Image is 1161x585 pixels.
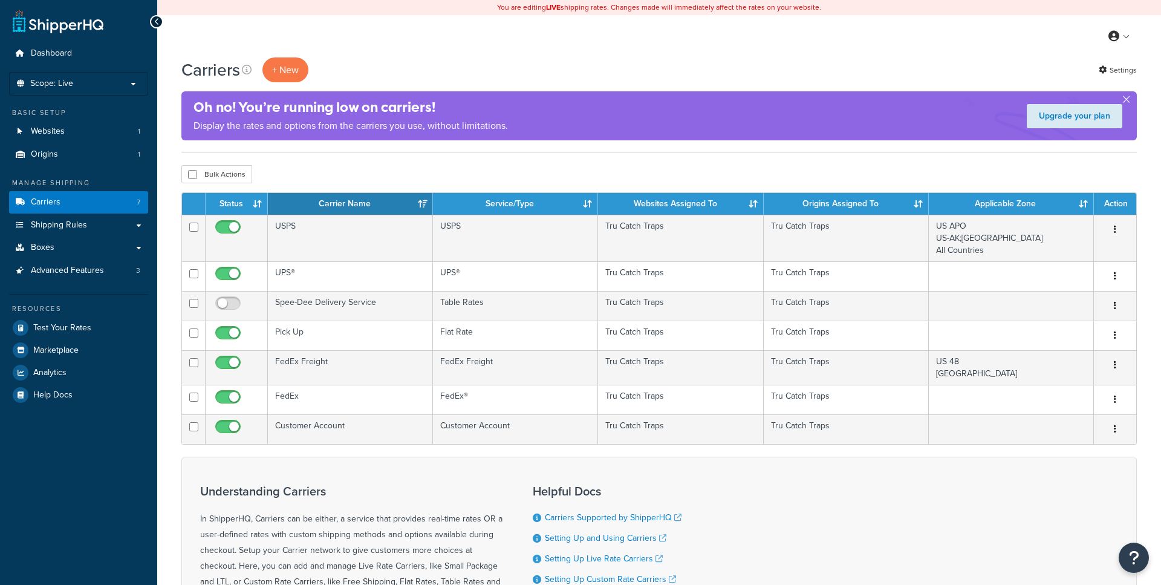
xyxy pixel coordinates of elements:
span: Marketplace [33,345,79,356]
li: Advanced Features [9,260,148,282]
td: FedEx [268,385,433,414]
td: Tru Catch Traps [598,414,763,444]
button: Open Resource Center [1119,543,1149,573]
a: Upgrade your plan [1027,104,1122,128]
button: Bulk Actions [181,165,252,183]
td: US 48 [GEOGRAPHIC_DATA] [929,350,1094,385]
td: Tru Catch Traps [598,385,763,414]
td: Tru Catch Traps [598,261,763,291]
td: Tru Catch Traps [598,215,763,261]
span: Help Docs [33,390,73,400]
td: Spee-Dee Delivery Service [268,291,433,321]
td: UPS® [433,261,598,291]
td: FedEx Freight [268,350,433,385]
span: Boxes [31,243,54,253]
h3: Helpful Docs [533,485,691,498]
a: Dashboard [9,42,148,65]
td: Tru Catch Traps [764,321,929,350]
button: + New [262,57,308,82]
span: Dashboard [31,48,72,59]
h4: Oh no! You’re running low on carriers! [193,97,508,117]
a: Websites 1 [9,120,148,143]
span: 1 [138,126,140,137]
th: Applicable Zone: activate to sort column ascending [929,193,1094,215]
a: Advanced Features 3 [9,260,148,282]
td: Tru Catch Traps [764,414,929,444]
a: Help Docs [9,384,148,406]
a: Marketplace [9,339,148,361]
td: Tru Catch Traps [598,321,763,350]
td: Customer Account [433,414,598,444]
th: Websites Assigned To: activate to sort column ascending [598,193,763,215]
b: LIVE [546,2,561,13]
td: Tru Catch Traps [764,261,929,291]
th: Origins Assigned To: activate to sort column ascending [764,193,929,215]
span: 1 [138,149,140,160]
li: Origins [9,143,148,166]
td: UPS® [268,261,433,291]
a: Carriers 7 [9,191,148,214]
a: Carriers Supported by ShipperHQ [545,511,681,524]
td: Tru Catch Traps [764,350,929,385]
a: Setting Up Live Rate Carriers [545,552,663,565]
td: USPS [433,215,598,261]
div: Resources [9,304,148,314]
td: FedEx Freight [433,350,598,385]
a: Settings [1099,62,1137,79]
span: Carriers [31,197,60,208]
span: Test Your Rates [33,323,91,333]
h3: Understanding Carriers [200,485,502,498]
span: 7 [137,197,140,208]
div: Manage Shipping [9,178,148,188]
th: Carrier Name: activate to sort column ascending [268,193,433,215]
td: US APO US-AK;[GEOGRAPHIC_DATA] All Countries [929,215,1094,261]
td: Customer Account [268,414,433,444]
td: Flat Rate [433,321,598,350]
span: Scope: Live [30,79,73,89]
a: Test Your Rates [9,317,148,339]
td: Tru Catch Traps [598,291,763,321]
span: Websites [31,126,65,137]
span: Origins [31,149,58,160]
th: Action [1094,193,1136,215]
a: Origins 1 [9,143,148,166]
div: Basic Setup [9,108,148,118]
a: ShipperHQ Home [13,9,103,33]
a: Shipping Rules [9,214,148,237]
td: Tru Catch Traps [764,291,929,321]
a: Analytics [9,362,148,384]
a: Setting Up and Using Carriers [545,532,666,544]
td: Pick Up [268,321,433,350]
span: Shipping Rules [31,220,87,230]
td: Tru Catch Traps [764,385,929,414]
span: 3 [136,266,140,276]
td: USPS [268,215,433,261]
h1: Carriers [181,58,240,82]
td: Tru Catch Traps [764,215,929,261]
th: Status: activate to sort column ascending [206,193,268,215]
li: Carriers [9,191,148,214]
li: Websites [9,120,148,143]
span: Analytics [33,368,67,378]
th: Service/Type: activate to sort column ascending [433,193,598,215]
a: Boxes [9,237,148,259]
td: Table Rates [433,291,598,321]
p: Display the rates and options from the carriers you use, without limitations. [193,117,508,134]
td: FedEx® [433,385,598,414]
span: Advanced Features [31,266,104,276]
td: Tru Catch Traps [598,350,763,385]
